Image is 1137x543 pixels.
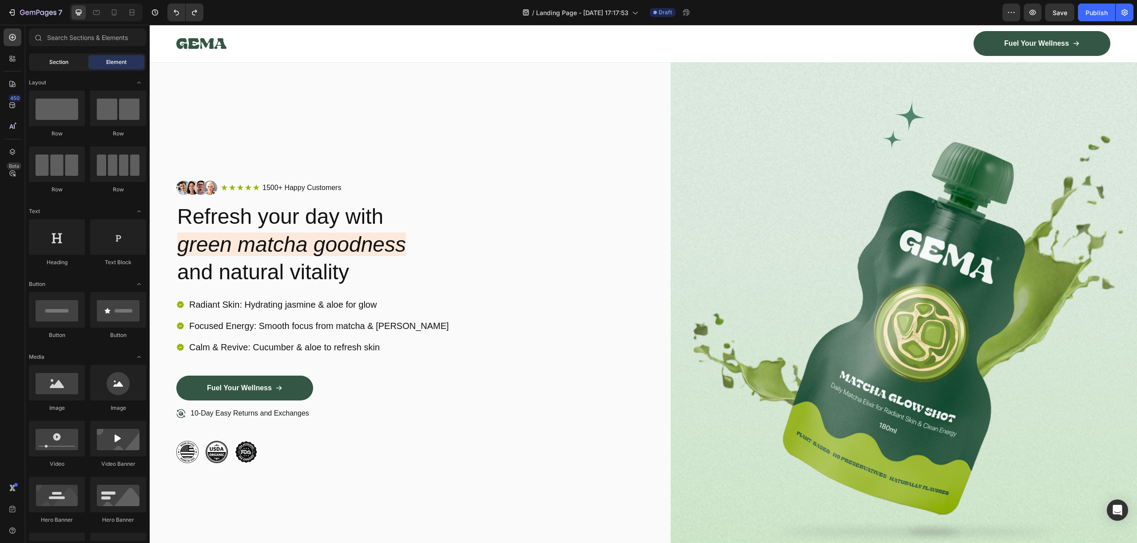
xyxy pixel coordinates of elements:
div: Undo/Redo [167,4,203,21]
div: Open Intercom Messenger [1107,499,1128,521]
div: Text Block [90,258,146,266]
span: / [532,8,534,17]
span: Toggle open [132,204,146,218]
span: Toggle open [132,75,146,90]
div: Hero Banner [90,516,146,524]
span: Layout [29,79,46,87]
button: 7 [4,4,66,21]
span: Button [29,280,45,288]
span: Element [106,58,127,66]
span: Toggle open [132,350,146,364]
span: Text [29,207,40,215]
p: 7 [58,7,62,18]
div: Hero Banner [29,516,85,524]
div: Heading [29,258,85,266]
span: Section [49,58,68,66]
button: Save [1045,4,1074,21]
span: Landing Page - [DATE] 17:17:53 [536,8,628,17]
span: Save [1053,9,1067,16]
iframe: Design area [150,25,1137,543]
span: Toggle open [132,277,146,291]
button: Publish [1078,4,1115,21]
div: Row [90,186,146,194]
span: Draft [659,8,672,16]
div: Publish [1085,8,1108,17]
input: Search Sections & Elements [29,28,146,46]
div: Video Banner [90,460,146,468]
div: Button [90,331,146,339]
span: Media [29,353,44,361]
div: Beta [7,163,21,170]
div: 450 [8,95,21,102]
div: Row [29,130,85,138]
div: Image [29,404,85,412]
div: Row [29,186,85,194]
div: Video [29,460,85,468]
div: Button [29,331,85,339]
div: Image [90,404,146,412]
div: Row [90,130,146,138]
